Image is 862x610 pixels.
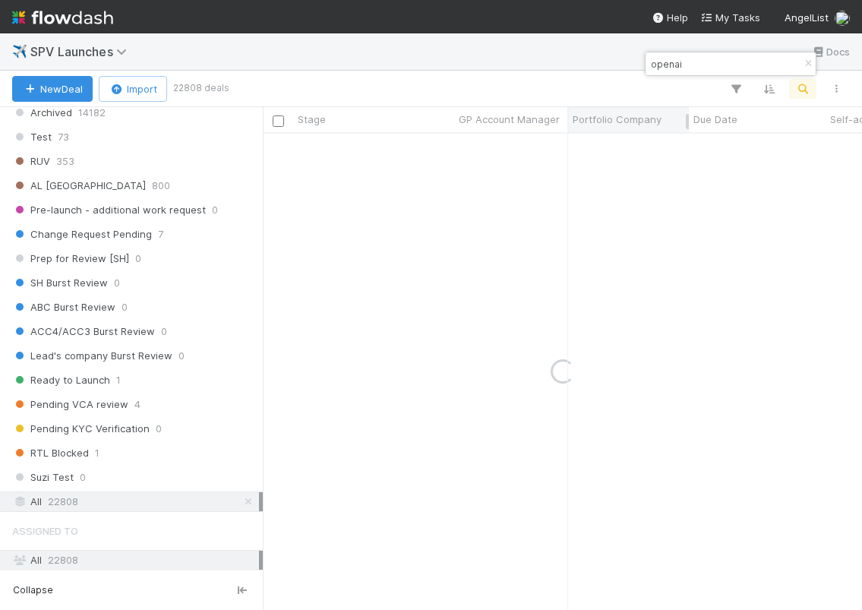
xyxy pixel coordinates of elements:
span: Collapse [13,583,53,597]
span: 22808 [48,492,78,511]
span: 353 [56,152,74,171]
div: Help [652,10,688,25]
span: 1 [95,444,99,463]
button: Import [99,76,167,102]
span: Pending VCA review [12,395,128,414]
span: RUV [12,152,50,171]
input: Toggle All Rows Selected [273,115,284,127]
span: Due Date [693,112,737,127]
span: 14182 [78,103,106,122]
span: Assigned To [12,516,78,546]
span: 0 [80,468,86,487]
span: 1 [116,371,121,390]
span: 0 [114,273,120,292]
button: NewDeal [12,76,93,102]
span: Stage [298,112,326,127]
span: Ready to Launch [12,371,110,390]
span: 0 [122,298,128,317]
span: 0 [178,346,185,365]
span: 22808 [48,554,78,566]
a: Docs [811,43,850,61]
span: 0 [135,249,141,268]
span: 0 [161,322,167,341]
span: Pending KYC Verification [12,419,150,438]
span: 73 [58,128,69,147]
span: 4 [134,395,141,414]
span: RTL Blocked [12,444,89,463]
span: SH Burst Review [12,273,108,292]
span: Archived [12,103,72,122]
span: Portfolio Company [573,112,661,127]
span: ACC4/ACC3 Burst Review [12,322,155,341]
div: All [12,551,259,570]
span: 7 [158,225,163,244]
span: 0 [156,419,162,438]
span: AL [GEOGRAPHIC_DATA] [12,176,146,195]
span: My Tasks [700,11,760,24]
span: ABC Burst Review [12,298,115,317]
small: 22808 deals [173,81,229,95]
span: AngelList [785,11,829,24]
span: 0 [212,201,218,220]
img: logo-inverted-e16ddd16eac7371096b0.svg [12,5,113,30]
span: GP Account Manager [459,112,560,127]
span: Lead's company Burst Review [12,346,172,365]
span: Change Request Pending [12,225,152,244]
span: Test [12,128,52,147]
span: Pre-launch - additional work request [12,201,206,220]
span: SPV Launches [30,44,134,59]
span: 800 [152,176,170,195]
span: ✈️ [12,45,27,58]
img: avatar_d1f4bd1b-0b26-4d9b-b8ad-69b413583d95.png [835,11,850,26]
span: Suzi Test [12,468,74,487]
span: Prep for Review [SH] [12,249,129,268]
div: All [12,492,259,511]
input: Search... [648,55,800,73]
